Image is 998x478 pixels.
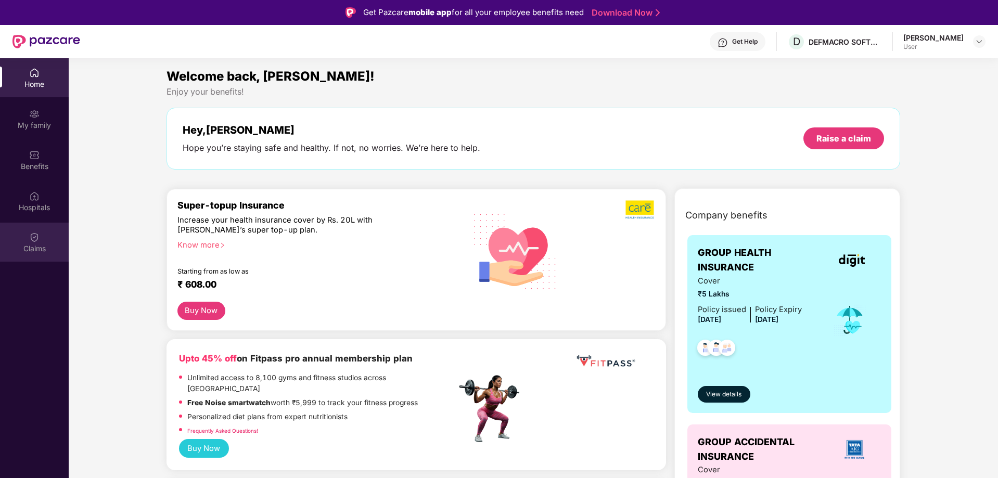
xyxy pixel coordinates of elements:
[903,33,964,43] div: [PERSON_NAME]
[187,398,271,407] strong: Free Noise smartwatch
[574,352,637,371] img: fppp.png
[179,353,237,364] b: Upto 45% off
[29,232,40,242] img: svg+xml;base64,PHN2ZyBpZD0iQ2xhaW0iIHhtbG5zPSJodHRwOi8vd3d3LnczLm9yZy8yMDAwL3N2ZyIgd2lkdGg9IjIwIi...
[408,7,452,17] strong: mobile app
[592,7,657,18] a: Download Now
[703,337,729,362] img: svg+xml;base64,PHN2ZyB4bWxucz0iaHR0cDovL3d3dy53My5vcmcvMjAwMC9zdmciIHdpZHRoPSI0OC45NDMiIGhlaWdodD...
[755,304,802,316] div: Policy Expiry
[29,191,40,201] img: svg+xml;base64,PHN2ZyBpZD0iSG9zcGl0YWxzIiB4bWxucz0iaHR0cDovL3d3dy53My5vcmcvMjAwMC9zdmciIHdpZHRoPS...
[903,43,964,51] div: User
[706,390,741,399] span: View details
[698,304,746,316] div: Policy issued
[698,246,822,275] span: GROUP HEALTH INSURANCE
[656,7,660,18] img: Stroke
[816,133,871,144] div: Raise a claim
[698,386,750,403] button: View details
[183,143,480,153] div: Hope you’re staying safe and healthy. If not, no worries. We’re here to help.
[177,215,411,236] div: Increase your health insurance cover by Rs. 20L with [PERSON_NAME]’s super top-up plan.
[177,200,456,211] div: Super-topup Insurance
[975,37,983,46] img: svg+xml;base64,PHN2ZyBpZD0iRHJvcGRvd24tMzJ4MzIiIHhtbG5zPSJodHRwOi8vd3d3LnczLm9yZy8yMDAwL3N2ZyIgd2...
[29,68,40,78] img: svg+xml;base64,PHN2ZyBpZD0iSG9tZSIgeG1sbnM9Imh0dHA6Ly93d3cudzMub3JnLzIwMDAvc3ZnIiB3aWR0aD0iMjAiIG...
[177,302,225,320] button: Buy Now
[839,254,865,267] img: insurerLogo
[833,303,867,337] img: icon
[177,267,412,275] div: Starting from as low as
[346,7,356,18] img: Logo
[755,315,778,324] span: [DATE]
[167,86,901,97] div: Enjoy your benefits!
[363,6,584,19] div: Get Pazcare for all your employee benefits need
[698,289,802,300] span: ₹5 Lakhs
[698,315,721,324] span: [DATE]
[732,37,758,46] div: Get Help
[698,464,802,476] span: Cover
[29,150,40,160] img: svg+xml;base64,PHN2ZyBpZD0iQmVuZWZpdHMiIHhtbG5zPSJodHRwOi8vd3d3LnczLm9yZy8yMDAwL3N2ZyIgd2lkdGg9Ij...
[177,240,450,248] div: Know more
[187,372,456,395] p: Unlimited access to 8,100 gyms and fitness studios across [GEOGRAPHIC_DATA]
[809,37,881,47] div: DEFMACRO SOFTWARE PRIVATE LIMITED
[183,124,480,136] div: Hey, [PERSON_NAME]
[698,275,802,287] span: Cover
[625,200,655,219] img: b5dec4f62d2307b9de63beb79f102df3.png
[29,109,40,119] img: svg+xml;base64,PHN2ZyB3aWR0aD0iMjAiIGhlaWdodD0iMjAiIHZpZXdCb3g9IjAgMCAyMCAyMCIgZmlsbD0ibm9uZSIgeG...
[187,428,258,434] a: Frequently Asked Questions!
[220,242,225,248] span: right
[793,35,800,48] span: D
[179,353,413,364] b: on Fitpass pro annual membership plan
[718,37,728,48] img: svg+xml;base64,PHN2ZyBpZD0iSGVscC0zMngzMiIgeG1sbnM9Imh0dHA6Ly93d3cudzMub3JnLzIwMDAvc3ZnIiB3aWR0aD...
[179,439,229,458] button: Buy Now
[840,435,868,463] img: insurerLogo
[698,435,828,464] span: GROUP ACCIDENTAL INSURANCE
[714,337,740,362] img: svg+xml;base64,PHN2ZyB4bWxucz0iaHR0cDovL3d3dy53My5vcmcvMjAwMC9zdmciIHdpZHRoPSI0OC45NDMiIGhlaWdodD...
[466,200,565,301] img: svg+xml;base64,PHN2ZyB4bWxucz0iaHR0cDovL3d3dy53My5vcmcvMjAwMC9zdmciIHhtbG5zOnhsaW5rPSJodHRwOi8vd3...
[187,411,348,423] p: Personalized diet plans from expert nutritionists
[456,372,529,445] img: fpp.png
[177,279,446,291] div: ₹ 608.00
[685,208,767,223] span: Company benefits
[12,35,80,48] img: New Pazcare Logo
[693,337,718,362] img: svg+xml;base64,PHN2ZyB4bWxucz0iaHR0cDovL3d3dy53My5vcmcvMjAwMC9zdmciIHdpZHRoPSI0OC45NDMiIGhlaWdodD...
[167,69,375,84] span: Welcome back, [PERSON_NAME]!
[187,397,418,409] p: worth ₹5,999 to track your fitness progress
